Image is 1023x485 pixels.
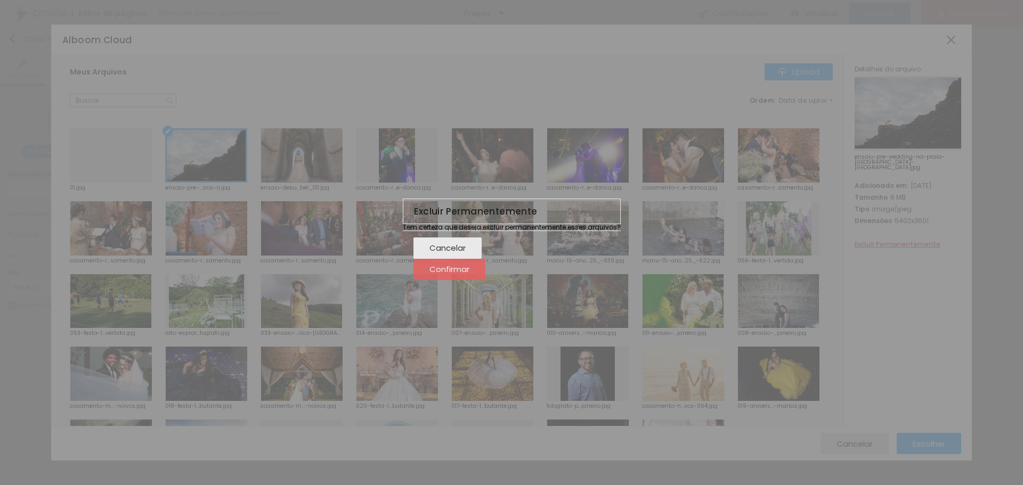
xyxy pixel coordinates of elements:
span: Cancelar [429,243,466,252]
button: Confirmar [413,259,485,280]
span: Excluir Permanentemente [414,205,538,218]
button: Cancelar [413,237,482,259]
span: Tem certeza que deseja excluir permanentemente esses arquivos? [403,223,621,232]
span: Confirmar [429,265,469,274]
